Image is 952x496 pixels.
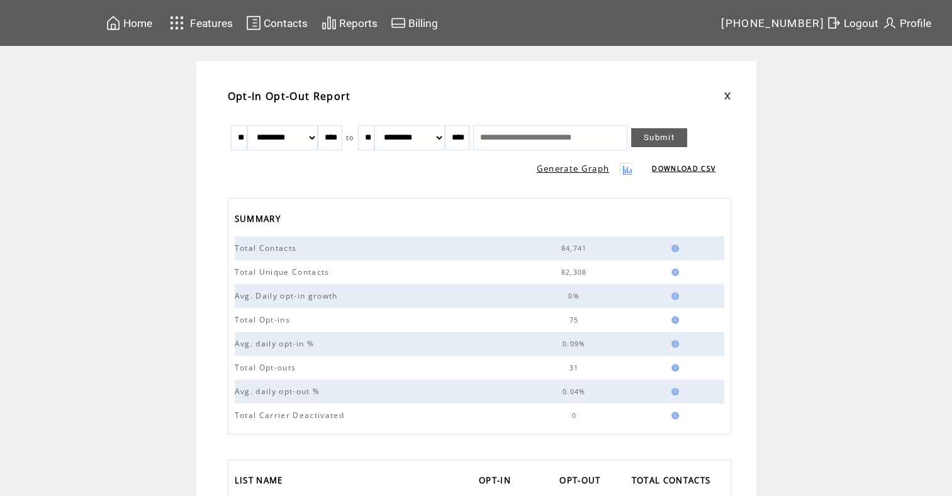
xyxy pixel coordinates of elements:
[106,15,121,31] img: home.svg
[235,471,289,492] a: LIST NAME
[479,471,517,492] a: OPT-IN
[123,17,152,30] span: Home
[235,290,341,301] span: Avg. Daily opt-in growth
[391,15,406,31] img: creidtcard.svg
[571,411,579,420] span: 0
[561,244,590,253] span: 84,741
[346,133,354,142] span: to
[339,17,378,30] span: Reports
[900,17,931,30] span: Profile
[668,316,679,324] img: help.gif
[228,89,351,103] span: Opt-In Opt-Out Report
[631,128,687,147] a: Submit
[563,387,589,396] span: 0.04%
[569,363,582,372] span: 31
[235,471,286,492] span: LIST NAME
[164,11,235,35] a: Features
[246,15,261,31] img: contacts.svg
[408,17,438,30] span: Billing
[632,471,714,492] span: TOTAL CONTACTS
[824,13,880,33] a: Logout
[668,268,679,276] img: help.gif
[561,268,590,277] span: 82,308
[568,292,583,300] span: 0%
[235,267,333,277] span: Total Unique Contacts
[320,13,379,33] a: Reports
[882,15,897,31] img: profile.svg
[104,13,154,33] a: Home
[668,245,679,252] img: help.gif
[235,314,293,325] span: Total Opt-ins
[264,17,308,30] span: Contacts
[166,13,188,33] img: features.svg
[880,13,933,33] a: Profile
[563,339,589,348] span: 0.09%
[190,17,233,30] span: Features
[235,210,284,231] span: SUMMARY
[668,340,679,348] img: help.gif
[559,471,603,492] span: OPT-OUT
[235,362,300,373] span: Total Opt-outs
[244,13,310,33] a: Contacts
[844,17,878,30] span: Logout
[668,412,679,419] img: help.gif
[652,164,715,173] a: DOWNLOAD CSV
[479,471,514,492] span: OPT-IN
[632,471,717,492] a: TOTAL CONTACTS
[569,316,582,324] span: 75
[537,163,610,174] a: Generate Graph
[668,292,679,300] img: help.gif
[235,410,347,421] span: Total Carrier Deactivated
[235,386,323,397] span: Avg. daily opt-out %
[721,17,824,30] span: [PHONE_NUMBER]
[559,471,607,492] a: OPT-OUT
[668,364,679,372] img: help.gif
[389,13,440,33] a: Billing
[668,388,679,395] img: help.gif
[826,15,841,31] img: exit.svg
[235,338,317,349] span: Avg. daily opt-in %
[322,15,337,31] img: chart.svg
[235,243,300,253] span: Total Contacts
